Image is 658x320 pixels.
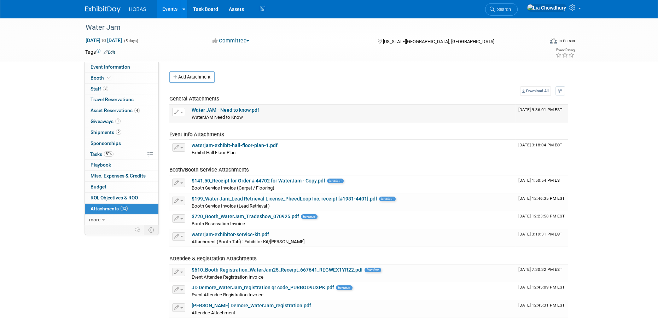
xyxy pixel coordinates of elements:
[85,116,158,127] a: Giveaways1
[516,282,568,300] td: Upload Timestamp
[495,7,511,12] span: Search
[192,239,304,244] span: Attachment (Booth Tab) : Exhibitor Kit/[PERSON_NAME]
[85,138,158,149] a: Sponsorships
[192,196,377,202] a: $199_Water Jam_Lead Retrieval License_PheedLoop Inc. receipt [#1981-4401].pdf
[527,4,566,12] img: Lia Chowdhury
[192,150,235,155] span: Exhibit Hall Floor Plan
[169,131,224,138] span: Event Info Attachments
[516,105,568,122] td: Upload Timestamp
[516,193,568,211] td: Upload Timestamp
[116,129,121,135] span: 2
[192,142,278,148] a: waterjam-exhibit-hall-floor-plan-1.pdf
[144,225,158,234] td: Toggle Event Tabs
[169,255,257,262] span: Attendee & Registration Attachments
[91,75,112,81] span: Booth
[192,115,243,120] span: WaterJAM Need to Know
[379,197,396,201] span: Invoice
[192,292,263,297] span: Event Attendee Registration Invoice
[485,3,518,16] a: Search
[91,206,128,211] span: Attachments
[85,94,158,105] a: Travel Reservations
[85,160,158,170] a: Playbook
[192,185,274,191] span: Booth Service Invoice (Carpet / Flooring)
[169,71,215,83] button: Add Attachment
[91,86,108,92] span: Staff
[85,215,158,225] a: more
[518,303,565,308] span: Upload Timestamp
[192,274,263,280] span: Event Attendee Registration Invoice
[192,214,299,219] a: $720_Booth_WaterJam_Tradeshow_070925.pdf
[301,214,318,219] span: Invoice
[121,206,128,211] span: 12
[132,225,144,234] td: Personalize Event Tab Strip
[129,6,146,12] span: HOBAS
[90,151,113,157] span: Tasks
[518,107,562,112] span: Upload Timestamp
[104,50,115,55] a: Edit
[134,108,140,113] span: 4
[85,105,158,116] a: Asset Reservations4
[520,86,551,96] a: Download All
[85,6,121,13] img: ExhibitDay
[91,140,121,146] span: Sponsorships
[100,37,107,43] span: to
[115,118,121,124] span: 1
[518,285,565,290] span: Upload Timestamp
[91,97,134,102] span: Travel Reservations
[91,107,140,113] span: Asset Reservations
[85,84,158,94] a: Staff3
[210,37,252,45] button: Committed
[365,268,381,272] span: Invoice
[550,38,557,43] img: Format-Inperson.png
[518,214,565,219] span: Upload Timestamp
[123,39,138,43] span: (5 days)
[518,142,562,147] span: Upload Timestamp
[518,232,562,237] span: Upload Timestamp
[85,62,158,72] a: Event Information
[192,310,235,315] span: Attendee Attachment
[192,285,334,290] a: JD Demore_WaterJam_registration qr code_PURBOD9UXPK.pdf
[327,179,344,183] span: Invoice
[192,232,269,237] a: waterjam-exhibitor-service-kit.pdf
[516,211,568,229] td: Upload Timestamp
[91,184,106,190] span: Budget
[91,64,130,70] span: Event Information
[336,285,353,290] span: Invoice
[85,171,158,181] a: Misc. Expenses & Credits
[91,118,121,124] span: Giveaways
[104,151,113,157] span: 50%
[383,39,494,44] span: [US_STATE][GEOGRAPHIC_DATA], [GEOGRAPHIC_DATA]
[192,303,311,308] a: [PERSON_NAME] Demore_WaterJam_registration.pdf
[516,300,568,318] td: Upload Timestamp
[516,140,568,158] td: Upload Timestamp
[192,221,245,226] span: Booth Reservation Invoice
[516,229,568,247] td: Upload Timestamp
[516,175,568,193] td: Upload Timestamp
[518,178,562,183] span: Upload Timestamp
[192,203,270,209] span: Booth Service Invoice (Lead Retrieval )
[85,182,158,192] a: Budget
[91,162,111,168] span: Playbook
[107,76,111,80] i: Booth reservation complete
[555,48,574,52] div: Event Rating
[169,95,219,102] span: General Attachments
[192,267,363,273] a: $610_Booth Registration_WaterJam25_Receipt_667641_REGWEX1YR22.pdf
[91,195,138,200] span: ROI, Objectives & ROO
[192,107,259,113] a: Water JAM - Need to know.pdf
[85,127,158,138] a: Shipments2
[85,204,158,214] a: Attachments12
[518,267,562,272] span: Upload Timestamp
[103,86,108,91] span: 3
[85,37,122,43] span: [DATE] [DATE]
[85,149,158,160] a: Tasks50%
[85,48,115,56] td: Tags
[85,193,158,203] a: ROI, Objectives & ROO
[502,37,575,47] div: Event Format
[516,264,568,282] td: Upload Timestamp
[91,173,146,179] span: Misc. Expenses & Credits
[89,217,100,222] span: more
[518,196,565,201] span: Upload Timestamp
[192,178,325,184] a: $141.50_Receipt for Order # 44702 for WaterJam - Copy.pdf
[85,73,158,83] a: Booth
[169,167,249,173] span: Booth/Booth Service Attachments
